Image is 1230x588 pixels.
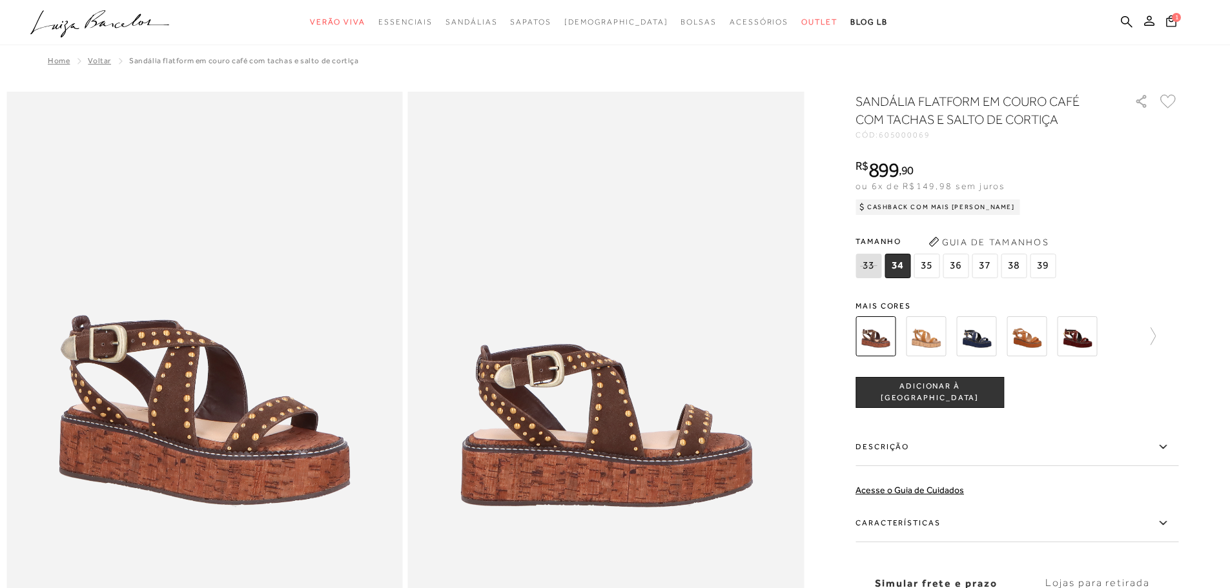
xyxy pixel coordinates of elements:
[956,316,996,356] img: SANDÁLIA PLATAFORMA DE CAMURÇA AZUL NAVAL COM REBITES DOURADOS
[850,10,888,34] a: BLOG LB
[856,316,896,356] img: SANDÁLIA FLATFORM EM COURO CAFÉ COM TACHAS E SALTO DE CORTIÇA
[856,381,1003,403] span: ADICIONAR À [GEOGRAPHIC_DATA]
[1007,316,1047,356] img: SANDÁLIA PLATAFORMA DE CAMURÇA CARAMELO COM REBITES DOURADOS
[378,17,433,26] span: Essenciais
[48,56,70,65] a: Home
[378,10,433,34] a: noSubCategoriesText
[730,10,788,34] a: noSubCategoriesText
[446,17,497,26] span: Sandálias
[901,163,914,177] span: 90
[510,10,551,34] a: noSubCategoriesText
[906,316,946,356] img: SANDÁLIA FLATFORM EM COURO CARAMELO COM TACHAS E SALTO DE CORTIÇA
[856,377,1004,408] button: ADICIONAR À [GEOGRAPHIC_DATA]
[1162,14,1180,32] button: 1
[310,17,365,26] span: Verão Viva
[310,10,365,34] a: noSubCategoriesText
[856,302,1178,310] span: Mais cores
[856,232,1059,251] span: Tamanho
[879,130,930,139] span: 605000069
[681,10,717,34] a: noSubCategoriesText
[972,254,998,278] span: 37
[1001,254,1027,278] span: 38
[885,254,910,278] span: 34
[868,158,899,181] span: 899
[801,17,837,26] span: Outlet
[856,505,1178,542] label: Características
[856,92,1098,128] h1: SANDÁLIA FLATFORM EM COURO CAFÉ COM TACHAS E SALTO DE CORTIÇA
[510,17,551,26] span: Sapatos
[446,10,497,34] a: noSubCategoriesText
[564,10,668,34] a: noSubCategoriesText
[1057,316,1097,356] img: SANDÁLIA PLATAFORMA DE CAMURÇA MARSALA COM REBITES DOURADOS
[856,429,1178,466] label: Descrição
[856,131,1114,139] div: CÓD:
[801,10,837,34] a: noSubCategoriesText
[1172,13,1181,22] span: 1
[564,17,668,26] span: [DEMOGRAPHIC_DATA]
[856,181,1005,191] span: ou 6x de R$149,98 sem juros
[856,485,964,495] a: Acesse o Guia de Cuidados
[856,160,868,172] i: R$
[1030,254,1056,278] span: 39
[730,17,788,26] span: Acessórios
[88,56,111,65] a: Voltar
[856,254,881,278] span: 33
[681,17,717,26] span: Bolsas
[914,254,939,278] span: 35
[856,199,1020,215] div: Cashback com Mais [PERSON_NAME]
[899,165,914,176] i: ,
[850,17,888,26] span: BLOG LB
[924,232,1053,252] button: Guia de Tamanhos
[943,254,969,278] span: 36
[129,56,359,65] span: SANDÁLIA FLATFORM EM COURO CAFÉ COM TACHAS E SALTO DE CORTIÇA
